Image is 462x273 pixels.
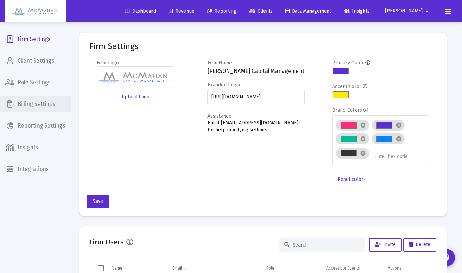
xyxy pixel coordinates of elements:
div: Name [112,265,122,271]
a: Clients [244,4,278,18]
div: Accessible Clients [326,265,360,271]
button: Reset colors [332,173,371,186]
span: Dashboard [125,8,156,14]
span: Revenue [169,8,194,14]
a: Data Management [280,4,337,18]
button: Save [87,195,109,208]
span: Insights [344,8,370,14]
span: Clients [249,8,273,14]
span: Show filter options for column 'Name' [123,265,128,271]
h3: [PERSON_NAME] Capital Management [207,66,305,76]
label: Accent Color [332,84,361,89]
div: Select all [98,265,104,271]
mat-icon: cancel [360,150,366,156]
h2: Firm Users [90,237,124,248]
p: Email [EMAIL_ADDRESS][DOMAIN_NAME] for help modifying settings. [207,120,305,133]
a: Insights [338,4,375,18]
a: Revenue [163,4,200,18]
label: Firm Name [207,60,232,66]
button: Delete [403,238,436,252]
label: Primary Color [332,60,364,66]
input: Enter hex code... [374,154,426,160]
label: Assistance [207,113,232,119]
mat-icon: cancel [360,122,366,128]
a: Dashboard [120,4,161,18]
label: Firm Logo [97,60,119,66]
mat-chip-list: Brand colors [336,118,426,161]
label: Branded Login [207,82,240,88]
span: Save [93,198,103,204]
span: Upload Logo [122,94,149,100]
button: Invite [369,238,402,252]
mat-card-title: Firm Settings [90,43,138,50]
input: Search [293,242,360,248]
mat-icon: cancel [360,136,366,142]
div: Email [172,265,182,271]
button: Upload Logo [97,90,174,104]
mat-icon: cancel [396,122,402,128]
mat-icon: cancel [396,136,402,142]
span: Data Management [285,8,331,14]
img: Firm logo [97,66,174,88]
span: Reset colors [338,176,366,182]
span: Show filter options for column 'Email' [183,265,188,271]
button: [PERSON_NAME] [377,4,439,18]
mat-icon: arrow_drop_down [423,4,431,18]
label: Brand Colors [332,107,362,113]
span: Reporting [207,8,236,14]
div: Role [266,265,274,271]
img: Dashboard [11,4,61,18]
span: Delete [409,242,430,248]
span: Invite [375,242,396,248]
div: Actions [388,265,402,271]
a: Reporting [202,4,242,18]
span: [PERSON_NAME] [385,8,423,14]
